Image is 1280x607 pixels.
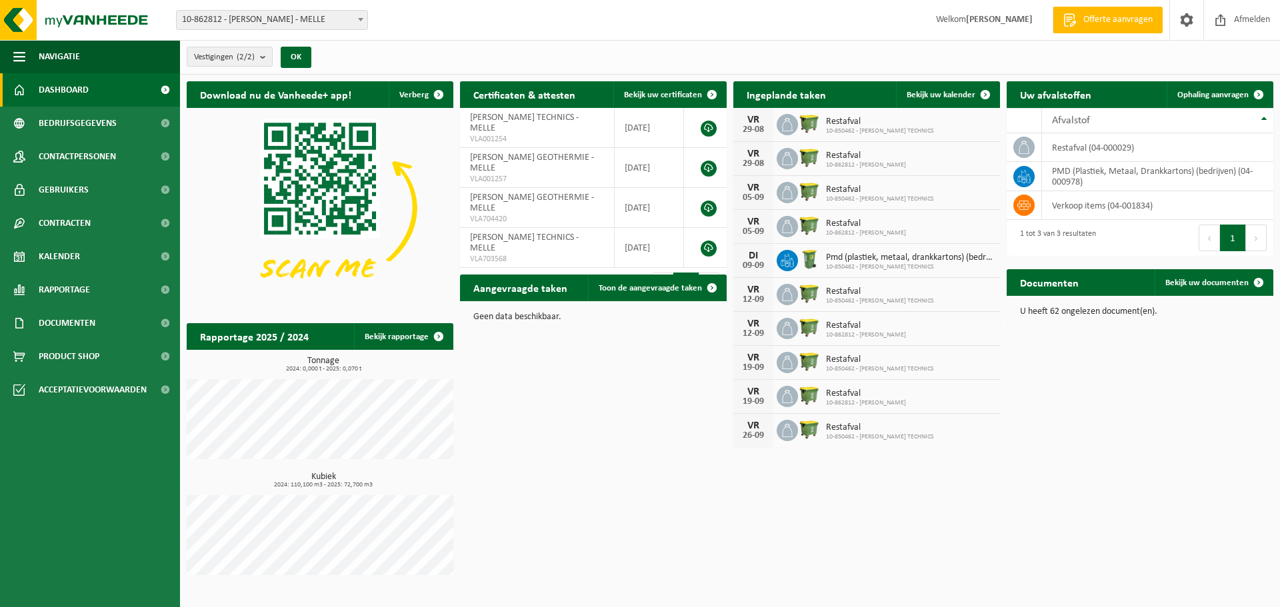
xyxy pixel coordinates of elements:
[733,81,839,107] h2: Ingeplande taken
[826,297,934,305] span: 10-850462 - [PERSON_NAME] TECHNICS
[826,388,906,399] span: Restafval
[1013,223,1096,253] div: 1 tot 3 van 3 resultaten
[740,431,767,440] div: 26-09
[740,352,767,363] div: VR
[1220,225,1246,251] button: 1
[615,148,684,188] td: [DATE]
[470,214,604,225] span: VLA704420
[187,108,453,308] img: Download de VHEPlus App
[826,229,906,237] span: 10-862812 - [PERSON_NAME]
[740,295,767,304] div: 12-09
[193,356,453,372] h3: Tonnage
[798,146,821,169] img: WB-1100-HPE-GN-50
[615,228,684,268] td: [DATE]
[798,180,821,203] img: WB-1100-HPE-GN-50
[470,113,579,133] span: [PERSON_NAME] TECHNICS - MELLE
[798,282,821,304] img: WB-1100-HPE-GN-50
[826,263,993,271] span: 10-850462 - [PERSON_NAME] TECHNICS
[826,354,934,365] span: Restafval
[740,251,767,261] div: DI
[826,365,934,373] span: 10-850462 - [PERSON_NAME] TECHNICS
[740,227,767,237] div: 05-09
[39,140,116,173] span: Contactpersonen
[193,472,453,488] h3: Kubiek
[1007,81,1105,107] h2: Uw afvalstoffen
[39,40,80,73] span: Navigatie
[740,115,767,125] div: VR
[826,287,934,297] span: Restafval
[39,306,95,340] span: Documenten
[826,399,906,407] span: 10-862812 - [PERSON_NAME]
[1199,225,1220,251] button: Previous
[826,422,934,433] span: Restafval
[237,53,255,61] count: (2/2)
[39,240,80,273] span: Kalender
[1167,81,1272,108] a: Ophaling aanvragen
[1007,269,1092,295] h2: Documenten
[1155,269,1272,296] a: Bekijk uw documenten
[177,11,367,29] span: 10-862812 - MOUTON GEOTHERMIE - MELLE
[470,193,594,213] span: [PERSON_NAME] GEOTHERMIE - MELLE
[193,482,453,488] span: 2024: 110,100 m3 - 2025: 72,700 m3
[39,73,89,107] span: Dashboard
[826,219,906,229] span: Restafval
[826,161,906,169] span: 10-862812 - [PERSON_NAME]
[1042,191,1273,220] td: verkoop items (04-001834)
[798,350,821,372] img: WB-1100-HPE-GN-50
[470,233,579,253] span: [PERSON_NAME] TECHNICS - MELLE
[1177,91,1249,99] span: Ophaling aanvragen
[826,127,934,135] span: 10-850462 - [PERSON_NAME] TECHNICS
[740,420,767,431] div: VR
[896,81,999,108] a: Bekijk uw kalender
[1053,7,1163,33] a: Offerte aanvragen
[187,323,322,349] h2: Rapportage 2025 / 2024
[176,10,368,30] span: 10-862812 - MOUTON GEOTHERMIE - MELLE
[826,195,934,203] span: 10-850462 - [PERSON_NAME] TECHNICS
[740,397,767,406] div: 19-09
[798,418,821,440] img: WB-1100-HPE-GN-50
[798,214,821,237] img: WB-1100-HPE-GN-50
[740,363,767,372] div: 19-09
[460,275,581,301] h2: Aangevraagde taken
[826,253,993,263] span: Pmd (plastiek, metaal, drankkartons) (bedrijven)
[599,284,702,293] span: Toon de aangevraagde taken
[470,153,594,173] span: [PERSON_NAME] GEOTHERMIE - MELLE
[798,112,821,135] img: WB-1100-HPE-GN-50
[740,318,767,329] div: VR
[389,81,452,108] button: Verberg
[798,316,821,338] img: WB-1100-HPE-GN-50
[1042,162,1273,191] td: PMD (Plastiek, Metaal, Drankkartons) (bedrijven) (04-000978)
[624,91,702,99] span: Bekijk uw certificaten
[460,81,589,107] h2: Certificaten & attesten
[826,151,906,161] span: Restafval
[1165,279,1249,287] span: Bekijk uw documenten
[740,183,767,193] div: VR
[798,248,821,271] img: WB-0240-HPE-GN-50
[615,188,684,228] td: [DATE]
[826,433,934,441] span: 10-850462 - [PERSON_NAME] TECHNICS
[193,366,453,372] span: 2024: 0,000 t - 2025: 0,070 t
[966,15,1033,25] strong: [PERSON_NAME]
[399,91,429,99] span: Verberg
[473,312,713,322] p: Geen data beschikbaar.
[39,173,89,207] span: Gebruikers
[826,117,934,127] span: Restafval
[613,81,725,108] a: Bekijk uw certificaten
[740,285,767,295] div: VR
[740,386,767,397] div: VR
[907,91,975,99] span: Bekijk uw kalender
[740,261,767,271] div: 09-09
[187,81,365,107] h2: Download nu de Vanheede+ app!
[470,134,604,145] span: VLA001254
[187,47,273,67] button: Vestigingen(2/2)
[826,185,934,195] span: Restafval
[1080,13,1156,27] span: Offerte aanvragen
[588,275,725,301] a: Toon de aangevraagde taken
[39,107,117,140] span: Bedrijfsgegevens
[354,323,452,350] a: Bekijk rapportage
[281,47,311,68] button: OK
[740,149,767,159] div: VR
[740,193,767,203] div: 05-09
[1042,133,1273,162] td: restafval (04-000029)
[39,207,91,240] span: Contracten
